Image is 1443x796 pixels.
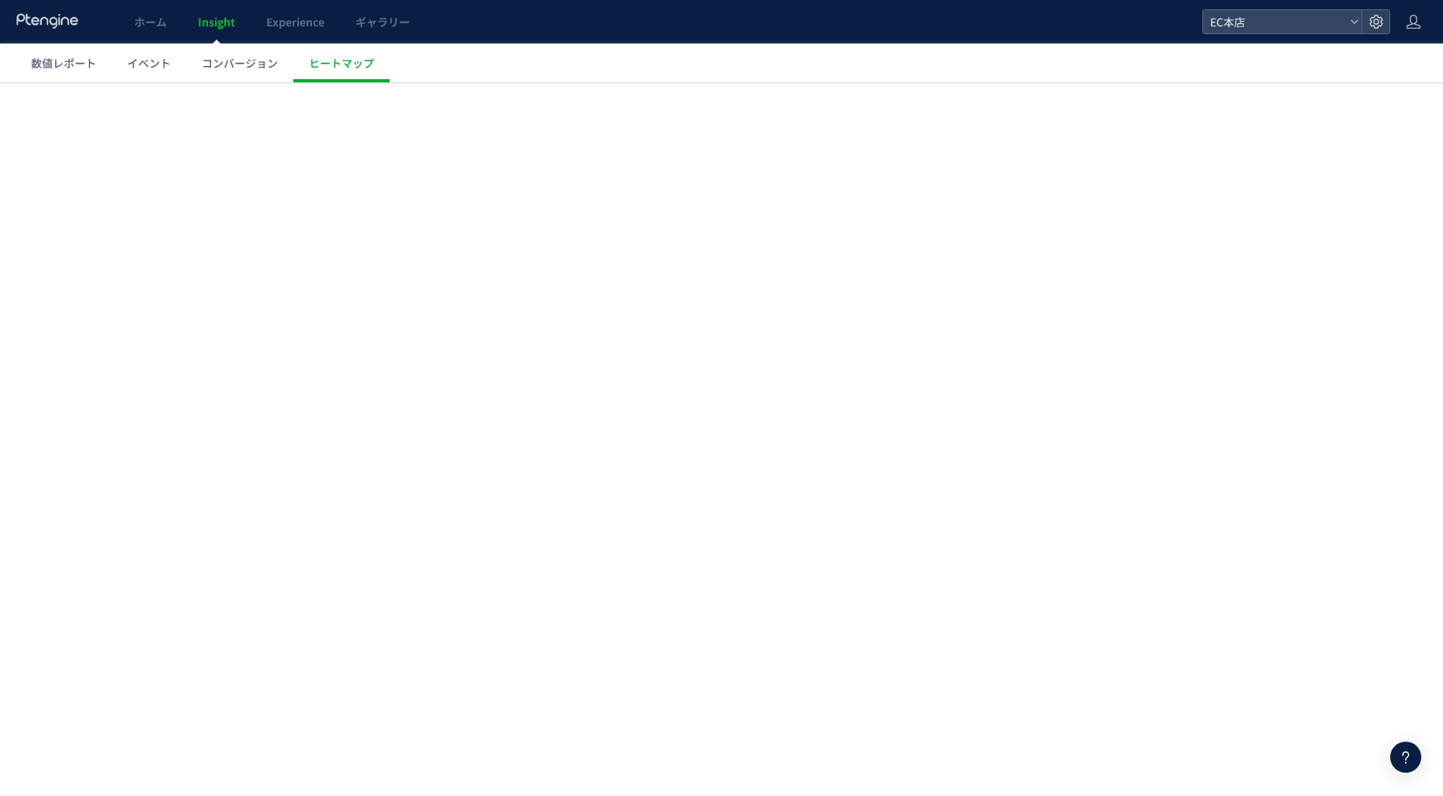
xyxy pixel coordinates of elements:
[134,14,167,30] span: ホーム
[1205,10,1344,33] span: EC本店
[356,14,410,30] span: ギャラリー
[198,14,235,30] span: Insight
[266,14,324,30] span: Experience
[31,55,96,71] span: 数値レポート
[127,55,171,71] span: イベント
[202,55,278,71] span: コンバージョン
[309,55,374,71] span: ヒートマップ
